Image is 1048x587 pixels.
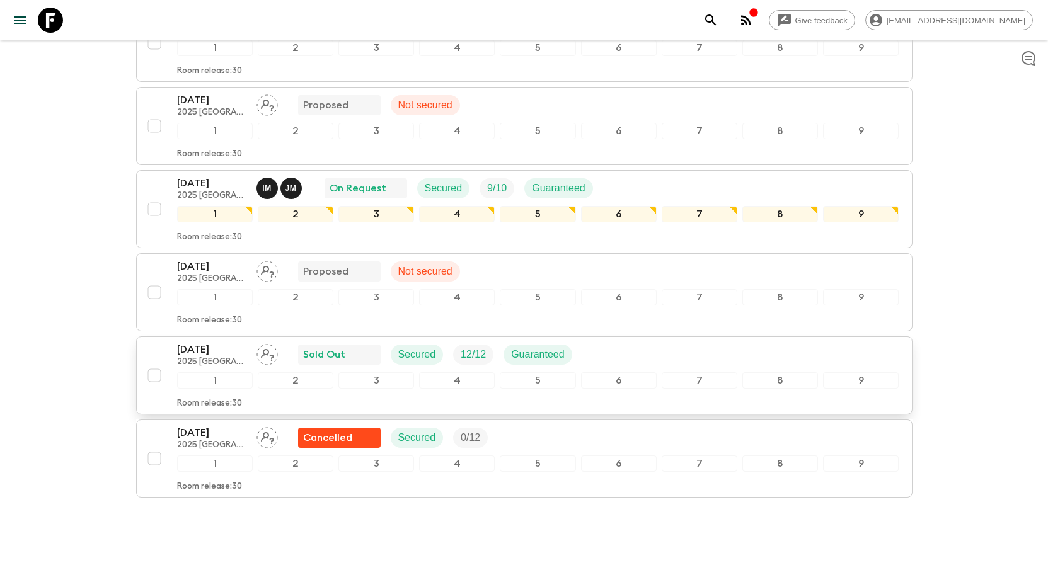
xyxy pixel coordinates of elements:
div: 9 [823,372,899,389]
div: Not secured [391,95,460,115]
p: On Request [330,181,386,196]
div: 9 [823,455,899,472]
p: 2025 [GEOGRAPHIC_DATA] (Jun - Nov) [177,357,246,367]
div: 3 [338,40,414,56]
div: 1 [177,123,253,139]
div: 4 [419,123,495,139]
button: menu [8,8,33,33]
p: Room release: 30 [177,316,242,326]
div: 1 [177,40,253,56]
div: 6 [581,123,657,139]
div: 5 [500,289,575,305]
button: [DATE]2025 [GEOGRAPHIC_DATA] (Jun - Nov)Assign pack leaderProposedNot secured123456789Room releas... [136,87,913,165]
div: 3 [338,289,414,305]
span: [EMAIL_ADDRESS][DOMAIN_NAME] [880,16,1032,25]
div: 4 [419,289,495,305]
div: 9 [823,40,899,56]
div: Secured [417,178,470,198]
p: [DATE] [177,176,246,191]
p: Guaranteed [532,181,585,196]
div: 1 [177,206,253,222]
p: Room release: 30 [177,149,242,159]
div: [EMAIL_ADDRESS][DOMAIN_NAME] [865,10,1033,30]
div: 7 [662,289,737,305]
p: [DATE] [177,93,246,108]
div: 8 [742,372,818,389]
div: 2 [258,206,333,222]
button: [DATE]2025 [GEOGRAPHIC_DATA] (Jun - Nov)Assign pack leaderFlash Pack cancellationSecuredTrip Fill... [136,4,913,82]
p: 2025 [GEOGRAPHIC_DATA] (Jun - Nov) [177,440,246,450]
div: 3 [338,123,414,139]
p: Room release: 30 [177,482,242,492]
div: 8 [742,40,818,56]
div: 9 [823,289,899,305]
div: 5 [500,372,575,389]
div: 8 [742,206,818,222]
div: Trip Fill [453,428,488,448]
div: 1 [177,372,253,389]
div: 4 [419,206,495,222]
div: Not secured [391,261,460,282]
p: [DATE] [177,259,246,274]
div: 2 [258,289,333,305]
p: Room release: 30 [177,66,242,76]
p: Guaranteed [511,347,565,362]
div: 8 [742,289,818,305]
div: 1 [177,289,253,305]
p: Secured [398,347,436,362]
div: 2 [258,123,333,139]
p: Room release: 30 [177,232,242,242]
p: Secured [425,181,463,196]
div: 7 [662,206,737,222]
button: [DATE]2025 [GEOGRAPHIC_DATA] (Jun - Nov)Iddy Masoud Kilanga, Joachim MukunguOn RequestSecuredTrip... [136,170,913,248]
p: Proposed [303,264,348,279]
p: 12 / 12 [461,347,486,362]
p: Not secured [398,98,452,113]
div: 7 [662,455,737,472]
button: [DATE]2025 [GEOGRAPHIC_DATA] (Jun - Nov)Assign pack leaderDMC advised that this is bad seasonSecu... [136,419,913,498]
div: 8 [742,123,818,139]
p: [DATE] [177,342,246,357]
div: 2 [258,455,333,472]
div: 5 [500,40,575,56]
p: [DATE] [177,425,246,440]
div: 4 [419,372,495,389]
span: Iddy Masoud Kilanga, Joachim Mukungu [256,181,304,191]
span: Give feedback [788,16,855,25]
p: Secured [398,430,436,445]
div: 3 [338,372,414,389]
p: 2025 [GEOGRAPHIC_DATA] (Jun - Nov) [177,274,246,284]
div: 4 [419,455,495,472]
div: 4 [419,40,495,56]
p: Cancelled [303,430,352,445]
div: 5 [500,206,575,222]
p: 9 / 10 [487,181,507,196]
div: Trip Fill [480,178,514,198]
p: 2025 [GEOGRAPHIC_DATA] (Jun - Nov) [177,191,246,201]
p: 0 / 12 [461,430,480,445]
div: 5 [500,123,575,139]
span: Assign pack leader [256,431,278,441]
div: Secured [391,428,444,448]
p: 2025 [GEOGRAPHIC_DATA] (Jun - Nov) [177,108,246,118]
div: 7 [662,372,737,389]
div: 7 [662,123,737,139]
p: J M [285,183,297,193]
div: Secured [391,345,444,365]
p: I M [262,183,272,193]
div: 8 [742,455,818,472]
div: 1 [177,455,253,472]
div: 6 [581,455,657,472]
div: 2 [258,372,333,389]
div: 5 [500,455,575,472]
div: 6 [581,372,657,389]
div: 9 [823,123,899,139]
span: Assign pack leader [256,348,278,358]
div: 3 [338,455,414,472]
span: Assign pack leader [256,98,278,108]
p: Sold Out [303,347,345,362]
div: 3 [338,206,414,222]
p: Not secured [398,264,452,279]
button: [DATE]2025 [GEOGRAPHIC_DATA] (Jun - Nov)Assign pack leaderSold OutSecuredTrip FillGuaranteed12345... [136,336,913,414]
p: Proposed [303,98,348,113]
